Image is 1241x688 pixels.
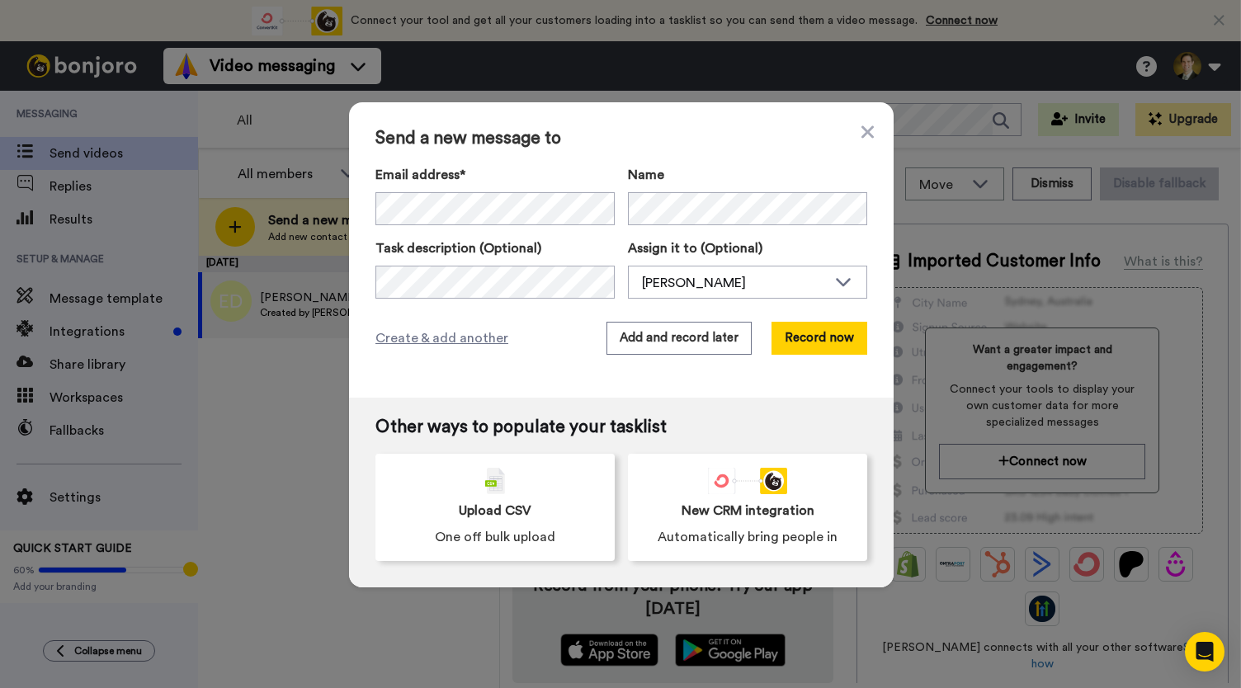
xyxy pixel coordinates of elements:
span: Send a new message to [375,129,867,148]
div: animation [708,468,787,494]
div: [PERSON_NAME] [642,273,827,293]
label: Email address* [375,165,615,185]
span: One off bulk upload [435,527,555,547]
label: Assign it to (Optional) [628,238,867,258]
div: Open Intercom Messenger [1185,632,1224,672]
img: csv-grey.png [485,468,505,494]
button: Add and record later [606,322,752,355]
span: New CRM integration [682,501,814,521]
span: Automatically bring people in [658,527,838,547]
span: Other ways to populate your tasklist [375,417,867,437]
span: Create & add another [375,328,508,348]
span: Upload CSV [459,501,531,521]
label: Task description (Optional) [375,238,615,258]
button: Record now [771,322,867,355]
span: Name [628,165,664,185]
